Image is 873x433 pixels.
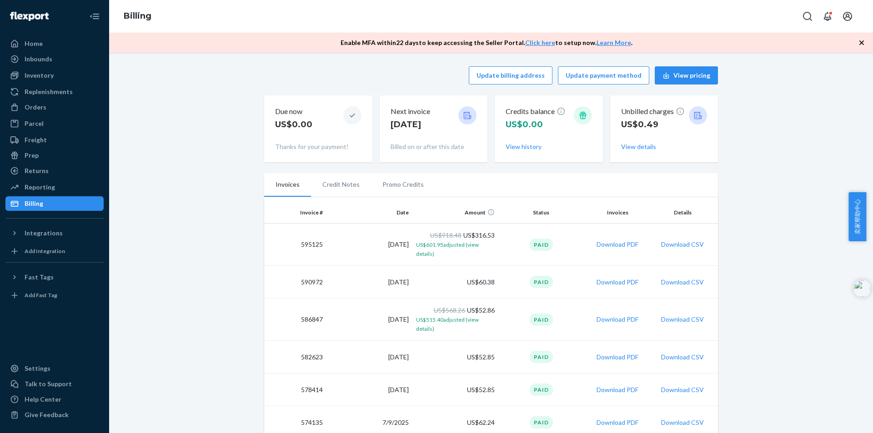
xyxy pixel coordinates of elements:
p: [DATE] [391,119,430,130]
ol: breadcrumbs [116,3,159,30]
th: Invoice # [264,202,326,224]
a: Add Integration [5,244,104,259]
button: Open account menu [838,7,857,25]
div: Paid [530,276,553,288]
td: [DATE] [326,266,412,299]
a: Learn More [597,39,631,46]
td: US$52.85 [412,373,498,406]
div: Billing [25,199,43,208]
p: Credits balance [506,106,566,117]
button: View history [506,142,542,151]
p: Unbilled charges [621,106,685,117]
div: Settings [25,364,50,373]
td: 586847 [264,299,326,341]
a: Click here [525,39,555,46]
div: Paid [530,416,553,428]
button: Download CSV [661,385,704,394]
div: Paid [530,383,553,396]
div: Replenishments [25,87,73,96]
a: Settings [5,361,104,376]
button: Download CSV [661,240,704,249]
td: 590972 [264,266,326,299]
a: Billing [5,196,104,211]
td: 595125 [264,224,326,266]
div: Parcel [25,119,44,128]
a: Reporting [5,180,104,194]
div: Prep [25,151,39,160]
button: Download PDF [597,278,638,287]
a: Parcel [5,116,104,131]
div: Returns [25,166,49,175]
button: 卖家帮助中心 [848,192,866,241]
span: US$918.48 [430,231,462,239]
button: Close Navigation [85,7,104,25]
button: Download CSV [661,315,704,324]
a: Prep [5,148,104,163]
td: US$316.53 [412,224,498,266]
button: Integrations [5,226,104,240]
a: Add Fast Tag [5,288,104,303]
td: US$52.86 [412,299,498,341]
p: Thanks for your payment! [275,142,361,151]
button: Update billing address [469,66,552,85]
a: Billing [124,11,151,21]
div: Add Integration [25,247,65,255]
th: Details [651,202,718,224]
button: Download PDF [597,353,638,362]
p: Enable MFA within 22 days to keep accessing the Seller Portal. to setup now. . [341,38,632,47]
div: Help Center [25,395,61,404]
button: View pricing [655,66,718,85]
a: Orders [5,100,104,114]
button: US$601.95adjusted (view details) [416,240,495,258]
button: Download PDF [597,385,638,394]
div: Integrations [25,229,63,238]
div: Reporting [25,183,55,192]
td: 578414 [264,373,326,406]
button: Download CSV [661,278,704,287]
button: Open Search Box [798,7,817,25]
button: US$515.40adjusted (view details) [416,315,495,333]
div: Paid [530,239,553,251]
th: Status [498,202,584,224]
p: Due now [275,106,312,117]
a: Home [5,36,104,51]
li: Credit Notes [311,173,371,196]
a: Replenishments [5,85,104,99]
p: US$0.00 [275,119,312,130]
div: Paid [530,314,553,326]
li: Promo Credits [371,173,435,196]
img: Flexport logo [10,12,49,21]
td: US$60.38 [412,266,498,299]
button: Download PDF [597,418,638,427]
a: Talk to Support [5,377,104,391]
td: [DATE] [326,224,412,266]
button: Download PDF [597,240,638,249]
p: Next invoice [391,106,430,117]
td: [DATE] [326,299,412,341]
a: Returns [5,164,104,178]
div: Add Fast Tag [25,291,57,299]
button: Download PDF [597,315,638,324]
td: US$52.85 [412,341,498,373]
div: Talk to Support [25,379,72,388]
a: Freight [5,133,104,147]
button: Give Feedback [5,408,104,422]
span: US$601.95 adjusted (view details) [416,241,479,257]
span: US$0.00 [506,119,543,129]
div: Inbounds [25,55,52,64]
th: Date [326,202,412,224]
td: 582623 [264,341,326,373]
div: Give Feedback [25,410,69,419]
div: Inventory [25,71,54,80]
button: View details [621,142,656,151]
a: Inbounds [5,52,104,66]
button: Download CSV [661,418,704,427]
span: US$568.26 [434,306,465,314]
p: Billed on or after this date [391,142,477,151]
button: Update payment method [558,66,649,85]
th: Invoices [584,202,651,224]
button: Download CSV [661,353,704,362]
div: Fast Tags [25,273,54,282]
th: Amount [412,202,498,224]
